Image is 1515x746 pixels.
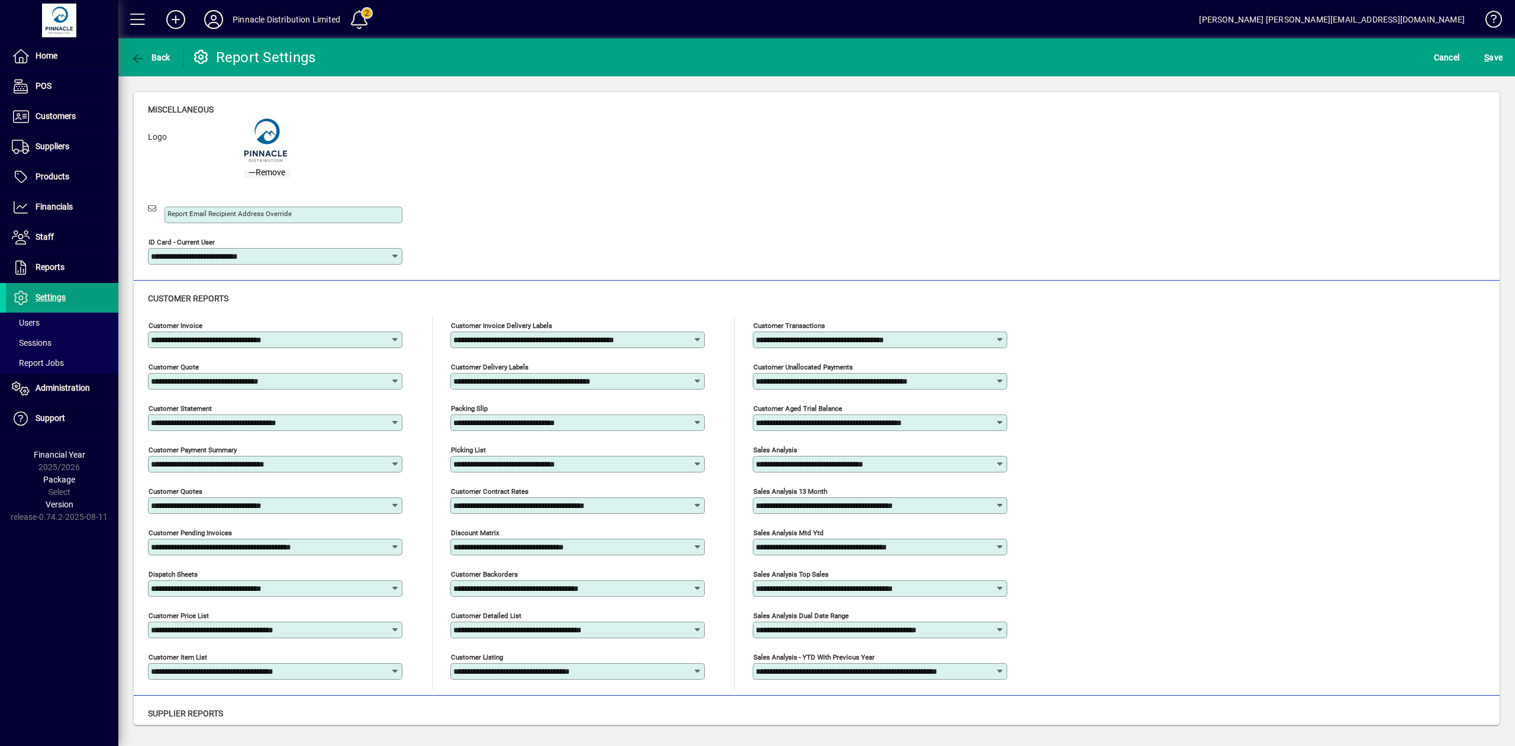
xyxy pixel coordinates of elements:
button: Cancel [1431,47,1463,68]
span: Back [131,53,170,62]
a: Administration [6,374,118,403]
a: Customers [6,102,118,131]
a: POS [6,72,118,101]
a: Reports [6,253,118,282]
mat-label: Discount Matrix [451,529,499,537]
button: Add [157,9,195,30]
mat-label: Picking List [451,446,486,454]
span: Administration [36,383,90,393]
mat-label: Sales analysis 13 month [753,487,827,496]
span: Settings [36,292,66,302]
span: Staff [36,232,54,242]
span: Miscellaneous [148,105,214,114]
mat-label: Sales analysis top sales [753,570,829,578]
button: Profile [195,9,233,30]
span: Report Jobs [12,358,64,368]
mat-label: Customer Item List [149,653,207,661]
mat-label: Customer unallocated payments [753,363,853,371]
span: Customers [36,111,76,121]
app-page-header-button: Back [118,47,183,68]
span: Suppliers [36,142,69,151]
mat-label: Customer Listing [451,653,503,661]
span: Users [12,318,40,327]
a: Knowledge Base [1477,2,1500,41]
mat-label: Customer transactions [753,321,825,330]
mat-label: Report Email Recipient Address Override [167,210,292,218]
mat-label: Customer Price List [149,612,209,620]
mat-label: Customer invoice [149,321,202,330]
mat-label: Customer statement [149,404,212,413]
div: [PERSON_NAME] [PERSON_NAME][EMAIL_ADDRESS][DOMAIN_NAME] [1199,10,1465,29]
span: POS [36,81,51,91]
mat-label: Sales analysis mtd ytd [753,529,824,537]
mat-label: Customer Payment Summary [149,446,237,454]
span: Financials [36,202,73,211]
a: Suppliers [6,132,118,162]
div: Report Settings [192,48,316,67]
span: ave [1484,48,1503,67]
a: Products [6,162,118,192]
span: Financial Year [34,450,85,459]
span: Reports [36,262,65,272]
span: Sessions [12,338,51,348]
mat-label: Customer Detailed List [451,612,521,620]
a: Users [6,313,118,333]
span: Customer reports [148,294,228,303]
div: Pinnacle Distribution Limited [233,10,340,29]
button: Back [128,47,173,68]
mat-label: Customer pending invoices [149,529,232,537]
a: Home [6,41,118,71]
mat-label: Packing Slip [451,404,488,413]
a: Financials [6,192,118,222]
span: Version [46,500,73,509]
span: Cancel [1434,48,1460,67]
mat-label: Customer invoice delivery labels [451,321,552,330]
mat-label: Customer Backorders [451,570,518,578]
mat-label: Customer delivery labels [451,363,528,371]
label: Logo [139,131,230,178]
mat-label: ID Card - Current User [149,238,215,246]
a: Sessions [6,333,118,353]
span: Package [43,475,75,484]
mat-label: Dispatch sheets [149,570,198,578]
a: Support [6,404,118,433]
mat-label: Customer aged trial balance [753,404,842,413]
mat-label: Sales analysis dual date range [753,612,849,620]
mat-label: Sales analysis [753,446,797,454]
a: Staff [6,223,118,252]
mat-label: Sales analysis - YTD with previous year [753,653,875,661]
mat-label: Customer Contract Rates [451,487,528,496]
span: Home [36,51,57,60]
span: Remove [249,166,285,179]
button: Save [1481,47,1506,68]
span: S [1484,53,1489,62]
span: Support [36,413,65,423]
a: Report Jobs [6,353,118,373]
button: Remove [244,157,290,178]
mat-label: Customer quotes [149,487,202,496]
span: Supplier reports [148,709,223,718]
span: Products [36,172,69,181]
mat-label: Customer quote [149,363,199,371]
